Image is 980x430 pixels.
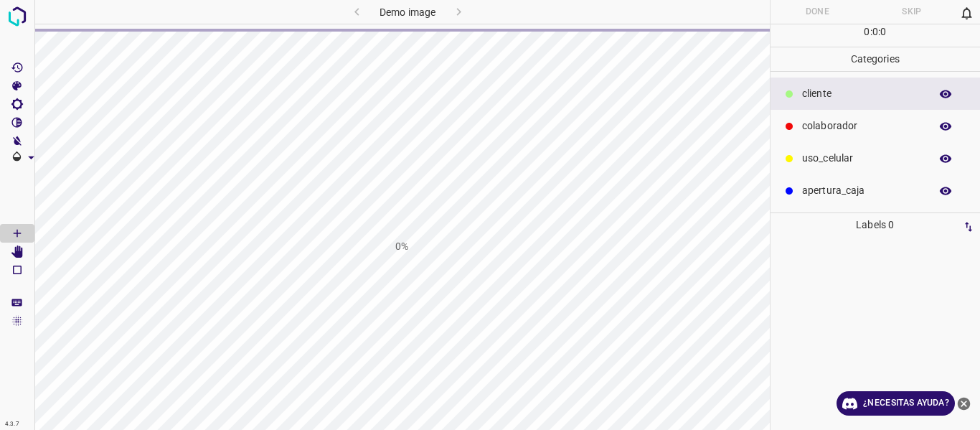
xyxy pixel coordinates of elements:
a: ¿Necesitas ayuda? [837,391,955,416]
font: ¿Necesitas ayuda? [863,398,949,408]
p: colaborador [802,118,923,134]
p: 0 [872,24,878,39]
p: 0 [864,24,870,39]
h1: 0% [395,239,408,254]
p: apertura_caja [802,183,923,198]
h6: Demo image [380,4,435,24]
button: ayuda cercana [955,391,973,416]
p: 0 [880,24,886,39]
p: Labels 0 [775,213,976,237]
div: 4.3.7 [1,419,23,430]
img: logo [4,4,30,29]
p: uso_celular [802,151,923,166]
div: : : [864,24,886,47]
p: cliente [802,86,923,101]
